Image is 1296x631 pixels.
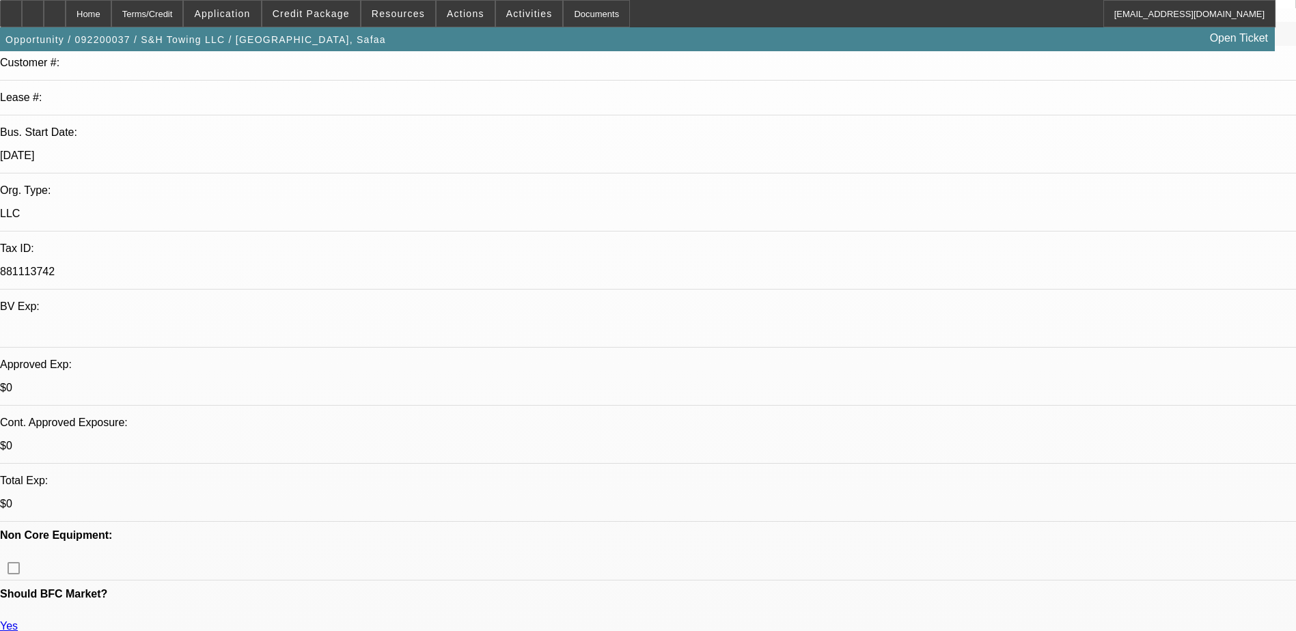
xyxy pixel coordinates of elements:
button: Application [184,1,260,27]
button: Credit Package [262,1,360,27]
span: Actions [447,8,484,19]
span: Resources [372,8,425,19]
button: Actions [437,1,495,27]
span: Activities [506,8,553,19]
a: Open Ticket [1204,27,1273,50]
button: Activities [496,1,563,27]
span: Application [194,8,250,19]
span: Credit Package [273,8,350,19]
button: Resources [361,1,435,27]
span: Opportunity / 092200037 / S&H Towing LLC / [GEOGRAPHIC_DATA], Safaa [5,34,386,45]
